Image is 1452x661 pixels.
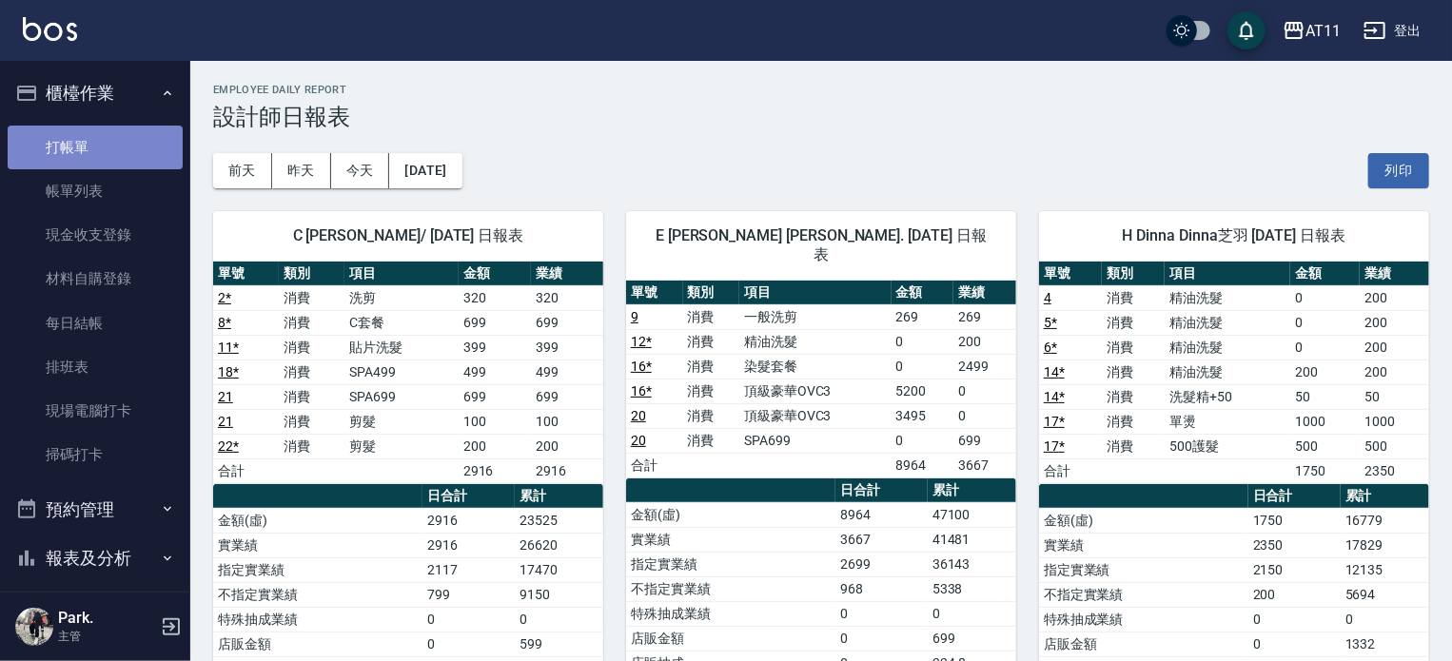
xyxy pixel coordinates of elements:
[1290,335,1360,360] td: 0
[459,310,531,335] td: 699
[683,329,740,354] td: 消費
[1227,11,1266,49] button: save
[279,384,344,409] td: 消費
[1360,285,1429,310] td: 200
[683,304,740,329] td: 消費
[279,335,344,360] td: 消費
[1102,360,1165,384] td: 消費
[213,458,279,483] td: 合計
[459,384,531,409] td: 699
[1341,607,1429,632] td: 0
[422,557,515,582] td: 2117
[739,428,892,453] td: SPA699
[459,360,531,384] td: 499
[835,527,928,552] td: 3667
[835,626,928,651] td: 0
[279,409,344,434] td: 消費
[1360,384,1429,409] td: 50
[1039,533,1248,557] td: 實業績
[626,576,835,601] td: 不指定實業績
[1102,262,1165,286] th: 類別
[892,403,954,428] td: 3495
[892,281,954,305] th: 金額
[344,434,459,458] td: 剪髮
[58,628,155,645] p: 主管
[213,104,1429,130] h3: 設計師日報表
[58,609,155,628] h5: Park.
[515,533,603,557] td: 26620
[344,409,459,434] td: 剪髮
[1102,310,1165,335] td: 消費
[459,434,531,458] td: 200
[835,601,928,626] td: 0
[626,626,835,651] td: 店販金額
[1360,458,1429,483] td: 2350
[213,607,422,632] td: 特殊抽成業績
[213,557,422,582] td: 指定實業績
[928,527,1016,552] td: 41481
[389,153,461,188] button: [DATE]
[1248,533,1341,557] td: 2350
[1290,285,1360,310] td: 0
[953,329,1016,354] td: 200
[1290,409,1360,434] td: 1000
[1341,508,1429,533] td: 16779
[1039,557,1248,582] td: 指定實業績
[422,607,515,632] td: 0
[683,354,740,379] td: 消費
[1275,11,1348,50] button: AT11
[626,601,835,626] td: 特殊抽成業績
[1341,582,1429,607] td: 5694
[1360,310,1429,335] td: 200
[213,84,1429,96] h2: Employee Daily Report
[213,508,422,533] td: 金額(虛)
[1248,484,1341,509] th: 日合計
[1360,262,1429,286] th: 業績
[531,310,603,335] td: 699
[515,582,603,607] td: 9150
[459,262,531,286] th: 金額
[928,626,1016,651] td: 699
[23,17,77,41] img: Logo
[1341,484,1429,509] th: 累計
[213,262,603,484] table: a dense table
[1039,262,1102,286] th: 單號
[1368,153,1429,188] button: 列印
[15,608,53,646] img: Person
[739,304,892,329] td: 一般洗剪
[892,304,954,329] td: 269
[1165,360,1290,384] td: 精油洗髮
[1102,335,1165,360] td: 消費
[8,433,183,476] a: 掃碼打卡
[1165,409,1290,434] td: 單燙
[739,329,892,354] td: 精油洗髮
[928,576,1016,601] td: 5338
[279,360,344,384] td: 消費
[1044,290,1051,305] a: 4
[626,281,683,305] th: 單號
[626,502,835,527] td: 金額(虛)
[1039,607,1248,632] td: 特殊抽成業績
[272,153,331,188] button: 昨天
[1360,434,1429,458] td: 500
[928,502,1016,527] td: 47100
[213,632,422,656] td: 店販金額
[459,458,531,483] td: 2916
[515,484,603,509] th: 累計
[1165,384,1290,409] td: 洗髮精+50
[626,281,1016,478] table: a dense table
[683,428,740,453] td: 消費
[515,607,603,632] td: 0
[928,478,1016,503] th: 累計
[1102,384,1165,409] td: 消費
[892,329,954,354] td: 0
[1248,582,1341,607] td: 200
[626,453,683,477] td: 合計
[739,281,892,305] th: 項目
[1062,226,1406,245] span: H Dinna Dinna芝羽 [DATE] 日報表
[739,403,892,428] td: 頂級豪華OVC3
[1360,409,1429,434] td: 1000
[531,384,603,409] td: 699
[835,552,928,576] td: 2699
[531,360,603,384] td: 499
